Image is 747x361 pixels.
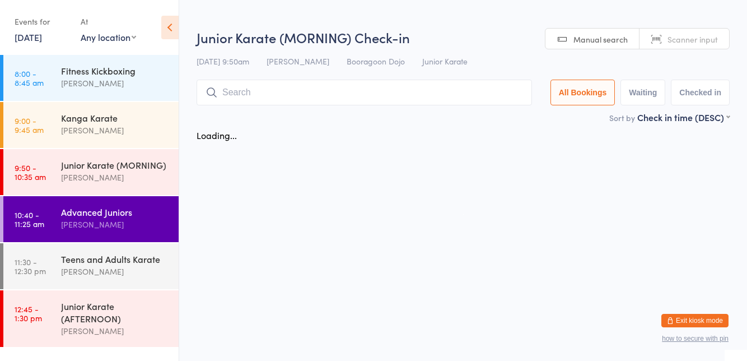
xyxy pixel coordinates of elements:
a: 8:00 -8:45 amFitness Kickboxing[PERSON_NAME] [3,55,179,101]
div: Kanga Karate [61,112,169,124]
time: 9:50 - 10:35 am [15,163,46,181]
a: 10:40 -11:25 amAdvanced Juniors[PERSON_NAME] [3,196,179,242]
div: [PERSON_NAME] [61,265,169,278]
div: Check in time (DESC) [637,111,730,123]
a: 12:45 -1:30 pmJunior Karate (AFTERNOON)[PERSON_NAME] [3,290,179,347]
div: Loading... [197,129,237,141]
div: Junior Karate (AFTERNOON) [61,300,169,325]
label: Sort by [609,112,635,123]
span: Scanner input [667,34,718,45]
a: 9:00 -9:45 amKanga Karate[PERSON_NAME] [3,102,179,148]
time: 12:45 - 1:30 pm [15,304,42,322]
input: Search [197,80,532,105]
div: Events for [15,12,69,31]
time: 8:00 - 8:45 am [15,69,44,87]
h2: Junior Karate (MORNING) Check-in [197,28,730,47]
div: Teens and Adults Karate [61,253,169,265]
div: Fitness Kickboxing [61,64,169,77]
div: [PERSON_NAME] [61,325,169,337]
span: [DATE] 9:50am [197,55,249,67]
time: 9:00 - 9:45 am [15,116,44,134]
div: [PERSON_NAME] [61,171,169,184]
span: Booragoon Dojo [347,55,405,67]
div: At [81,12,136,31]
time: 11:30 - 12:30 pm [15,257,46,275]
button: Exit kiosk mode [661,314,729,327]
a: 11:30 -12:30 pmTeens and Adults Karate[PERSON_NAME] [3,243,179,289]
span: Junior Karate [422,55,468,67]
a: 9:50 -10:35 amJunior Karate (MORNING)[PERSON_NAME] [3,149,179,195]
time: 10:40 - 11:25 am [15,210,44,228]
span: [PERSON_NAME] [267,55,329,67]
button: Checked in [671,80,730,105]
a: [DATE] [15,31,42,43]
div: [PERSON_NAME] [61,77,169,90]
button: how to secure with pin [662,335,729,343]
span: Manual search [573,34,628,45]
div: [PERSON_NAME] [61,124,169,137]
div: Any location [81,31,136,43]
div: [PERSON_NAME] [61,218,169,231]
div: Advanced Juniors [61,206,169,218]
button: Waiting [620,80,665,105]
div: Junior Karate (MORNING) [61,159,169,171]
button: All Bookings [550,80,615,105]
